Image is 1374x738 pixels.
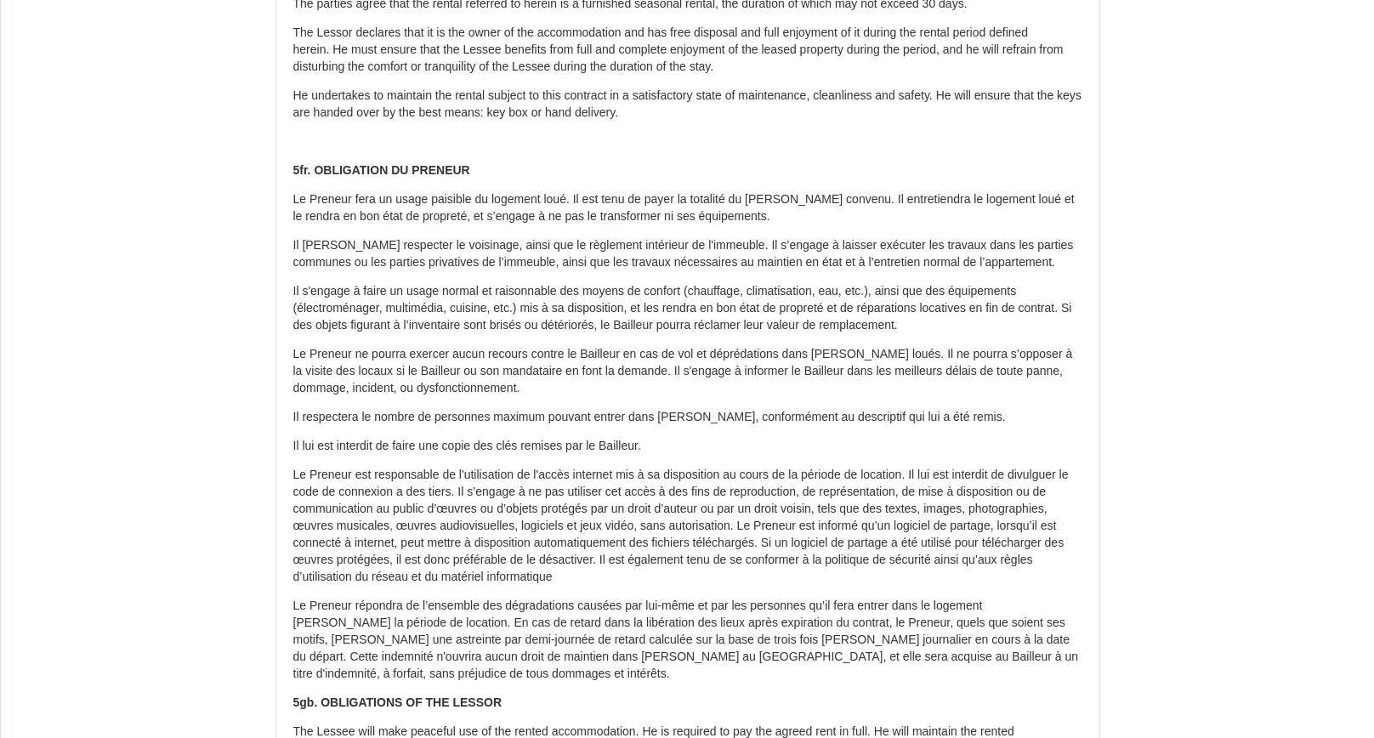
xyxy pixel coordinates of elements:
[293,191,1082,225] p: Le Preneur fera un usage paisible du logement loué. Il est tenu de payer la totalité du [PERSON_N...
[293,409,1082,426] p: Il respectera le nombre de personnes maximum pouvant entrer dans [PERSON_NAME], conformément au d...
[293,438,1082,455] p: Il lui est interdit de faire une copie des clés remises par le Bailleur.
[293,88,1082,122] p: He undertakes to maintain the rental subject to this contract in a satisfactory state of maintena...
[293,163,470,177] b: 5fr. OBLIGATION DU PRENEUR
[293,467,1082,586] p: Le Preneur est responsable de l'utilisation de l'accès internet mis à sa disposition au cours de ...
[293,25,1082,76] p: The Lessor declares that it is the owner of the accommodation and has free disposal and full enjo...
[293,598,1082,683] p: Le Preneur répondra de l’ensemble des dégradations causées par lui-même et par les personnes qu’i...
[293,346,1082,397] p: Le Preneur ne pourra exercer aucun recours contre le Bailleur en cas de vol et déprédations dans ...
[293,237,1082,271] p: Il [PERSON_NAME] respecter le voisinage, ainsi que le règlement intérieur de l'immeuble. Il s’eng...
[293,695,502,709] strong: 5gb. OBLIGATIONS OF THE LESSOR
[293,283,1082,334] p: Il s'engage à faire un usage normal et raisonnable des moyens de confort (chauffage, climatisatio...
